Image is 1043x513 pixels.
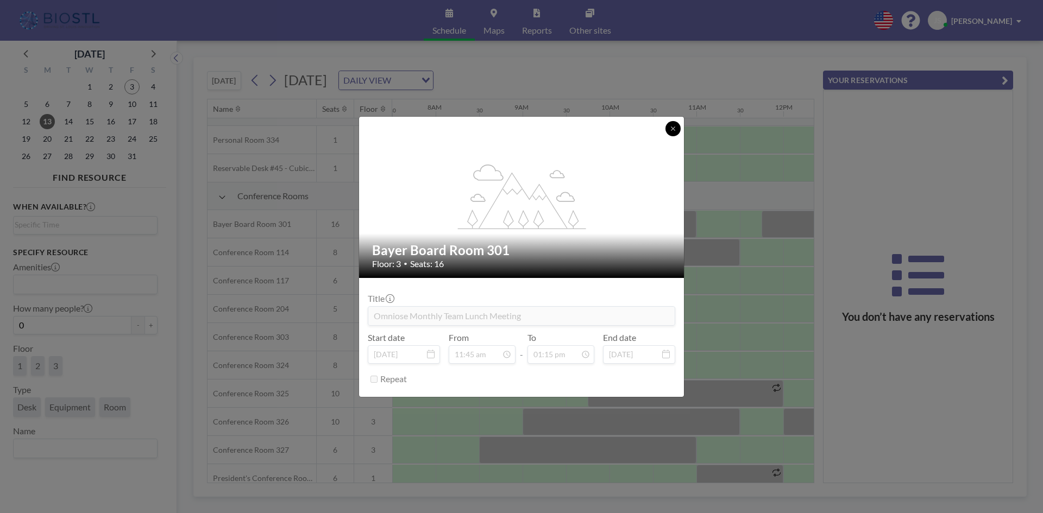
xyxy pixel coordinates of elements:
h2: Bayer Board Room 301 [372,242,672,258]
span: • [404,259,407,268]
g: flex-grow: 1.2; [458,163,586,229]
span: Seats: 16 [410,258,444,269]
label: To [527,332,536,343]
span: - [520,336,523,360]
label: From [449,332,469,343]
label: Repeat [380,373,407,384]
label: End date [603,332,636,343]
span: Floor: 3 [372,258,401,269]
label: Title [368,293,393,304]
label: Start date [368,332,405,343]
input: (No title) [368,307,675,325]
